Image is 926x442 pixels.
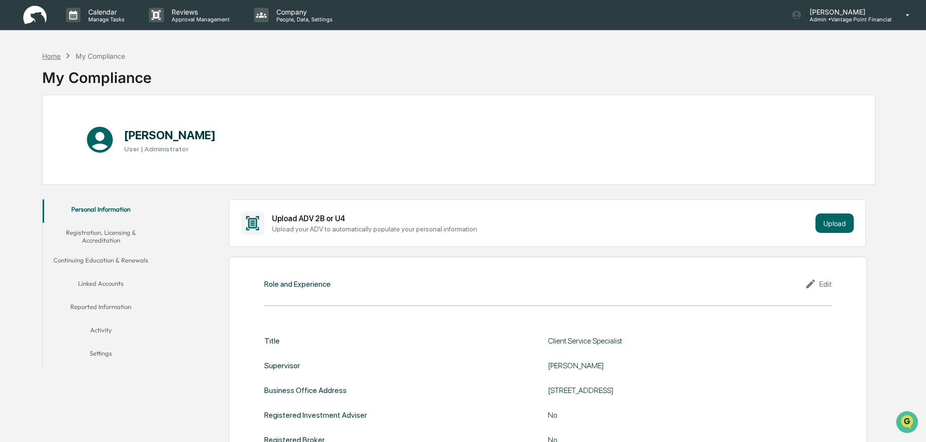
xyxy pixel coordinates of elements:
div: 🗄️ [70,123,78,131]
button: Personal Information [43,199,159,223]
button: Continuing Education & Renewals [43,250,159,274]
div: 🖐️ [10,123,17,131]
div: Role and Experience [264,279,331,289]
div: Business Office Address [264,386,347,395]
div: No [548,410,790,420]
div: secondary tabs example [43,199,159,367]
a: Powered byPylon [68,164,117,172]
div: My Compliance [42,61,152,86]
span: Preclearance [19,122,63,132]
div: 🔎 [10,142,17,149]
button: Start new chat [165,77,176,89]
button: Upload [815,213,854,233]
img: logo [23,6,47,25]
a: 🔎Data Lookup [6,137,65,154]
span: Data Lookup [19,141,61,150]
p: How can we help? [10,20,176,36]
h1: [PERSON_NAME] [124,128,216,142]
div: Title [264,336,280,345]
p: Company [269,8,337,16]
div: Client Service Specialist [548,336,790,345]
p: Calendar [80,8,129,16]
button: Registration, Licensing & Accreditation [43,223,159,250]
p: Approval Management [164,16,235,23]
h3: User | Administrator [124,145,216,153]
div: [STREET_ADDRESS] [548,386,790,395]
div: Home [42,52,61,60]
button: Activity [43,320,159,344]
button: Reported Information [43,297,159,320]
p: People, Data, Settings [269,16,337,23]
img: 1746055101610-c473b297-6a78-478c-a979-82029cc54cd1 [10,74,27,92]
div: Upload ADV 2B or U4 [272,214,812,223]
div: [PERSON_NAME] [548,361,790,370]
p: Manage Tasks [80,16,129,23]
div: Supervisor [264,361,300,370]
span: Pylon [96,164,117,172]
p: Reviews [164,8,235,16]
p: [PERSON_NAME] [802,8,892,16]
div: Upload your ADV to automatically populate your personal information. [272,225,812,233]
a: 🖐️Preclearance [6,118,66,136]
div: Edit [805,278,832,290]
button: Settings [43,344,159,367]
a: 🗄️Attestations [66,118,124,136]
div: My Compliance [76,52,125,60]
div: We're available if you need us! [33,84,123,92]
div: Start new chat [33,74,159,84]
span: Attestations [80,122,120,132]
iframe: Open customer support [895,410,921,436]
p: Admin • Vantage Point Financial [802,16,892,23]
div: Registered Investment Adviser [264,410,367,420]
button: Linked Accounts [43,274,159,297]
